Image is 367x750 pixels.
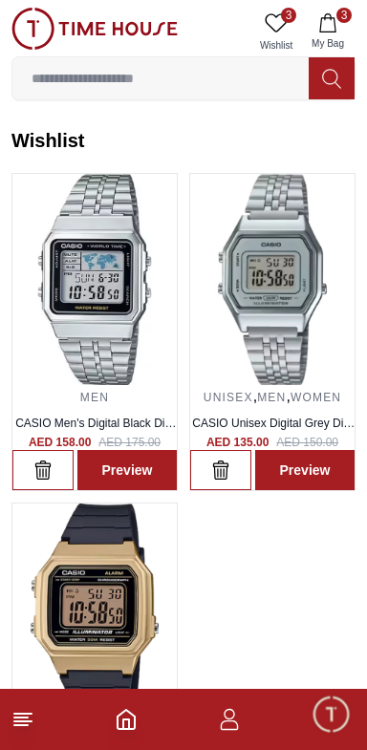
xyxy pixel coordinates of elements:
span: Request a callback [28,596,162,619]
div: Request a callback [15,590,175,625]
span: Nearest Store Locator [188,552,345,575]
div: Chat Widget [311,694,353,736]
a: WOMEN [291,391,341,404]
span: 3 [281,8,296,23]
img: ... [12,174,177,385]
div: Exchanges [255,503,357,537]
a: Preview [77,450,177,490]
span: New Enquiry [48,508,139,531]
a: CASIO Unisex Digital Grey Dial Watch - LA680WA-7DF [192,417,355,445]
span: Track your Shipment [198,596,345,619]
a: UNISEX [204,391,253,404]
span: AED 175.00 [98,435,161,450]
span: 3 [336,8,352,23]
em: Back [10,10,48,48]
img: ... [12,504,177,715]
em: Minimize [319,10,357,48]
span: My Bag [304,36,352,51]
a: 3Wishlist [252,8,300,56]
div: Track your Shipment [185,590,357,625]
div: Nearest Store Locator [176,546,357,581]
button: 3My Bag [300,8,356,56]
a: Home [115,708,138,731]
img: Profile picture of Zoe [54,12,86,45]
div: Services [161,503,246,537]
a: Preview [255,450,355,490]
div: New Enquiry [35,503,151,537]
h2: Wishlist [11,127,356,154]
a: MEN [80,391,109,404]
span: AED 150.00 [276,435,338,450]
img: ... [190,174,355,385]
a: CASIO Men's Digital Black Dial Watch - A500WA-1DF [15,417,176,445]
span: Hello! I'm your Time House Watches Support Assistant. How can I assist you [DATE]? [28,413,288,476]
span: Exchanges [268,508,345,531]
h4: AED 135.00 [206,435,269,450]
span: 03:39 PM [250,468,299,481]
h4: AED 158.00 [29,435,91,450]
span: Wishlist [252,38,300,53]
a: MEN [257,391,286,404]
img: ... [11,8,178,50]
div: , , [190,385,355,450]
div: [PERSON_NAME] [14,376,367,396]
div: [PERSON_NAME] [97,20,260,38]
span: Services [173,508,233,531]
